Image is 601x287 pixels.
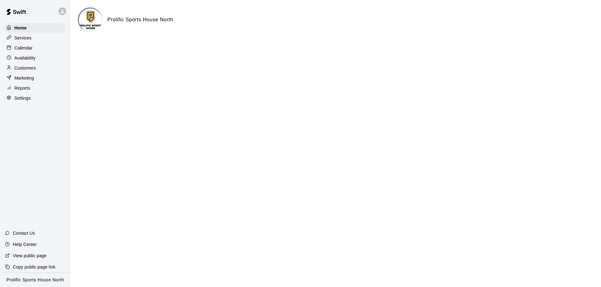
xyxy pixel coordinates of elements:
a: Availability [5,53,65,63]
p: View public page [13,253,47,259]
p: Services [14,35,32,41]
p: Home [14,25,27,31]
a: Customers [5,63,65,73]
p: Marketing [14,75,34,81]
a: Marketing [5,73,65,83]
p: Reports [14,85,30,91]
p: Copy public page link [13,264,55,270]
img: Prolific Sports House North logo [79,8,102,32]
a: Calendar [5,43,65,53]
a: Home [5,23,65,33]
p: Settings [14,95,31,101]
a: Settings [5,93,65,103]
p: Calendar [14,45,33,51]
p: Availability [14,55,36,61]
a: Reports [5,83,65,93]
p: Contact Us [13,230,35,236]
p: Customers [14,65,36,71]
p: Help Center [13,241,37,248]
p: Prolific Sports House North [7,277,64,283]
h6: Prolific Sports House North [107,16,173,24]
a: Services [5,33,65,43]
